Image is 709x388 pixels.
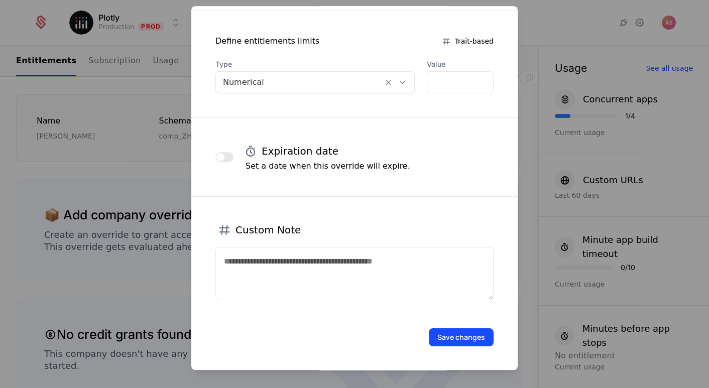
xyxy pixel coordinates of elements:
div: Define entitlements limits [215,35,319,47]
span: Trait-based [454,36,494,46]
button: Save changes [429,328,494,346]
span: Type [215,59,415,69]
h4: Custom Note [235,223,301,237]
h4: Expiration date [262,144,338,158]
label: Value [427,59,494,69]
p: Set a date when this override will expire. [246,160,410,172]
